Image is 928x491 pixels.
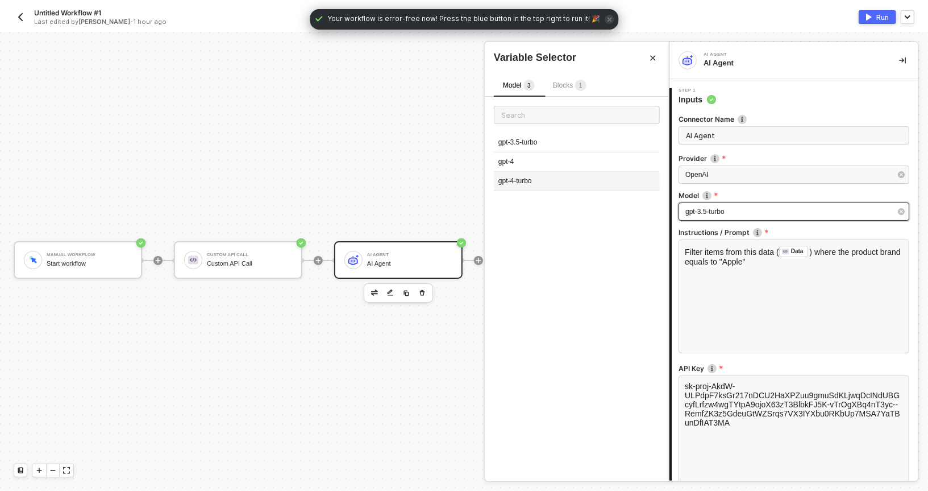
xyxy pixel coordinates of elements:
button: Close [646,51,660,65]
span: icon-collapse-right [899,57,906,64]
img: back [16,13,25,22]
img: icon-info [753,228,762,237]
img: icon-info [702,191,711,200]
span: 1 [579,82,582,89]
label: Connector Name [679,114,909,124]
span: icon-minus [49,467,56,474]
div: gpt-4 [494,152,660,172]
label: Model [679,191,909,200]
img: activate [866,14,872,20]
button: activateRun [859,10,896,24]
span: sk-proj-AkdW-ULPdpF7ksGr217nDCU2HaXPZuu9gmuSdKLjwqDcINdUBGcyfLrfzw4wgTYtpA9ojoX63zT3BlbkFJ5K-vTrO... [685,382,900,427]
button: back [14,10,27,24]
span: Filter items from this data ( [685,247,779,257]
img: integration-icon [683,55,693,65]
span: [PERSON_NAME] [78,18,130,26]
div: AI Agent [704,58,881,68]
span: Inputs [679,94,716,105]
span: Untitled Workflow #1 [34,8,101,18]
label: API Key [679,364,909,373]
span: ) where the product brand equals to "Apple" [685,247,903,266]
label: Provider [679,154,909,163]
sup: 3 [523,80,535,91]
span: icon-check [314,14,323,23]
sup: 1 [575,80,586,91]
span: gpt-3.5-turbo [685,208,725,216]
img: icon-info [708,364,717,373]
span: Your workflow is error-free now! Press the blue button in the top right to run it! 🎉 [328,14,600,25]
div: Variable Selector [494,51,576,65]
div: gpt-3.5-turbo [494,133,660,152]
input: Search [494,106,660,124]
span: icon-expand [63,467,70,474]
label: Instructions / Prompt [679,228,909,237]
span: icon-close [605,15,614,24]
div: Last edited by - 1 hour ago [34,18,438,26]
div: Data [791,246,804,257]
div: AI Agent [704,52,874,57]
img: icon-info [738,115,747,124]
input: Enter description [679,126,909,145]
span: OpenAI [685,171,709,179]
img: icon-info [710,154,719,163]
span: Blocks [553,81,586,89]
span: 3 [527,82,531,89]
div: Run [876,13,889,22]
div: gpt-4-turbo [494,172,660,191]
span: Model [503,81,535,89]
img: fieldIcon [782,248,789,255]
span: Step 1 [679,88,716,93]
span: icon-play [36,467,43,474]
